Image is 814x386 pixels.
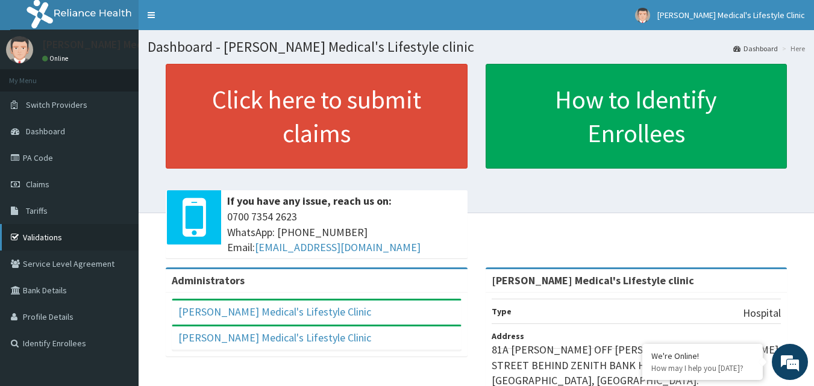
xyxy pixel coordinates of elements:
b: Administrators [172,273,245,287]
p: How may I help you today? [651,363,754,373]
textarea: Type your message and hit 'Enter' [6,258,230,300]
h1: Dashboard - [PERSON_NAME] Medical's Lifestyle clinic [148,39,805,55]
span: 0700 7354 2623 WhatsApp: [PHONE_NUMBER] Email: [227,209,462,255]
a: [EMAIL_ADDRESS][DOMAIN_NAME] [255,240,421,254]
b: If you have any issue, reach us on: [227,194,392,208]
span: Switch Providers [26,99,87,110]
div: We're Online! [651,350,754,361]
span: [PERSON_NAME] Medical's Lifestyle Clinic [657,10,805,20]
span: We're online! [70,116,166,238]
a: [PERSON_NAME] Medical's Lifestyle Clinic [178,331,371,344]
b: Type [492,306,512,317]
img: User Image [635,8,650,23]
li: Here [779,43,805,54]
a: How to Identify Enrollees [486,64,787,169]
div: Chat with us now [63,67,202,83]
span: Claims [26,179,49,190]
div: Minimize live chat window [198,6,227,35]
img: d_794563401_company_1708531726252_794563401 [22,60,49,90]
span: Dashboard [26,126,65,137]
img: User Image [6,36,33,63]
p: Hospital [743,305,781,321]
b: Address [492,331,524,341]
a: [PERSON_NAME] Medical's Lifestyle Clinic [178,305,371,319]
a: Dashboard [733,43,778,54]
a: Click here to submit claims [166,64,468,169]
strong: [PERSON_NAME] Medical's Lifestyle clinic [492,273,694,287]
p: [PERSON_NAME] Medical's Lifestyle Clinic [42,39,239,50]
span: Tariffs [26,205,48,216]
a: Online [42,54,71,63]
